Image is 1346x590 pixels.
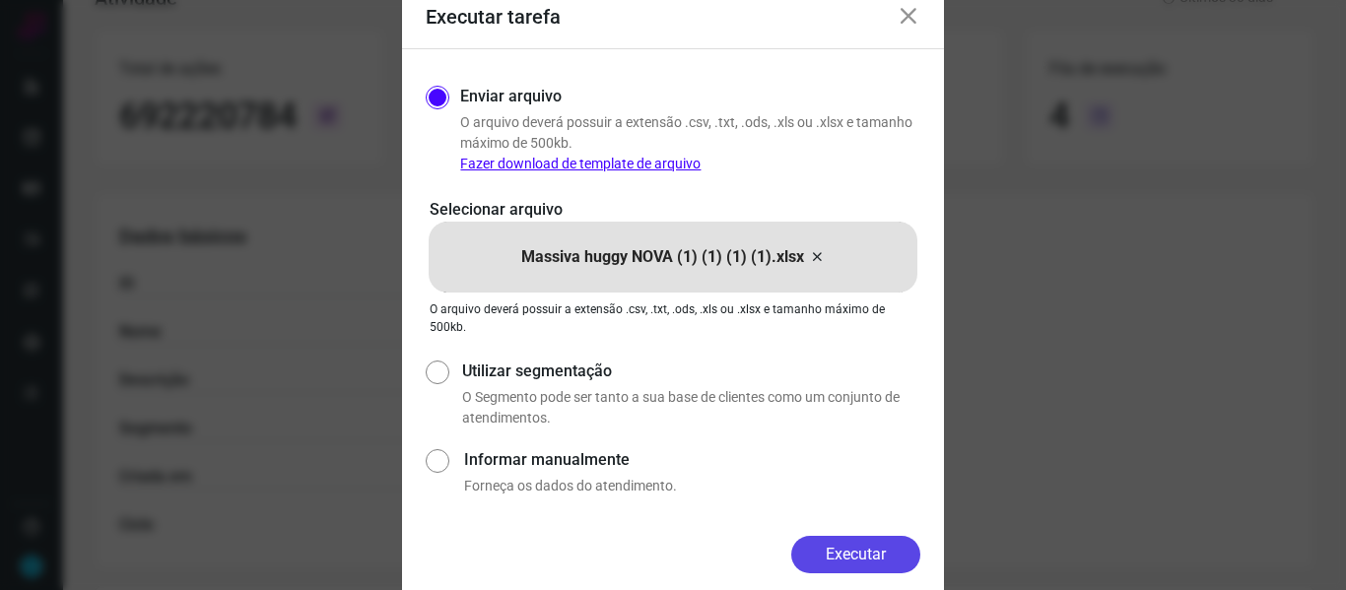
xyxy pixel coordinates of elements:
p: O arquivo deverá possuir a extensão .csv, .txt, .ods, .xls ou .xlsx e tamanho máximo de 500kb. [430,300,916,336]
p: O arquivo deverá possuir a extensão .csv, .txt, .ods, .xls ou .xlsx e tamanho máximo de 500kb. [460,112,920,174]
p: Forneça os dados do atendimento. [464,476,920,496]
p: Massiva huggy NOVA (1) (1) (1) (1).xlsx [521,245,804,269]
button: Executar [791,536,920,573]
p: Selecionar arquivo [430,198,916,222]
h3: Executar tarefa [426,5,561,29]
label: Informar manualmente [464,448,920,472]
label: Enviar arquivo [460,85,562,108]
p: O Segmento pode ser tanto a sua base de clientes como um conjunto de atendimentos. [462,387,920,428]
label: Utilizar segmentação [462,360,920,383]
a: Fazer download de template de arquivo [460,156,701,171]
